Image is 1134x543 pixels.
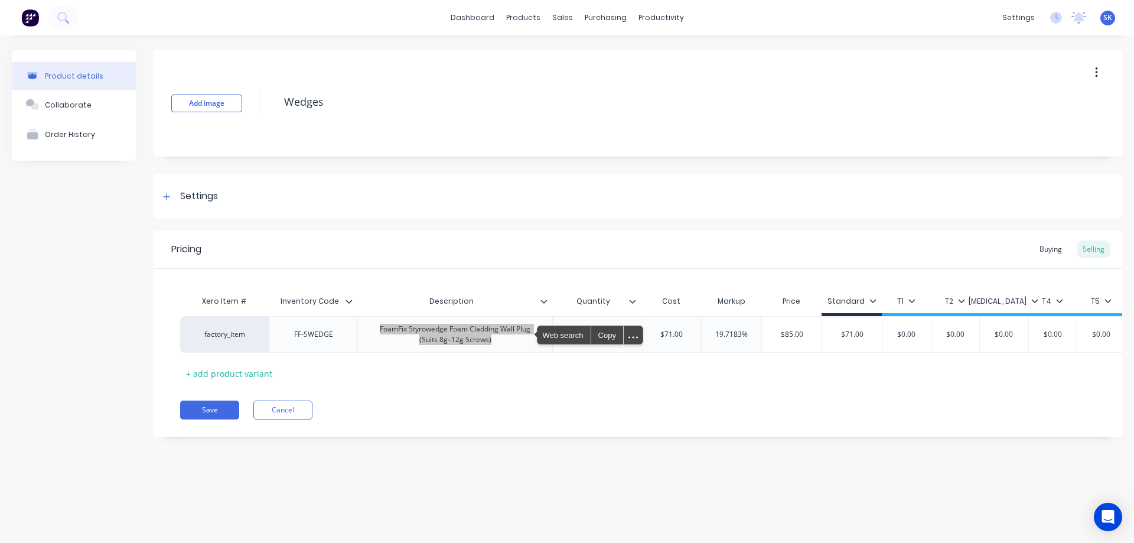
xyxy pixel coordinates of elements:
div: FoamFix Styrowedge Foam Cladding Wall Plug (Suits 8g–12g Screws) [363,321,548,347]
div: Quantity [552,290,641,313]
div: purchasing [579,9,633,27]
div: $0.00 [926,320,985,349]
div: T4 [1042,296,1063,307]
div: Inventory Code [269,290,357,313]
div: settings [996,9,1041,27]
div: Cost [641,290,701,313]
span: SK [1103,12,1112,23]
div: factory_item [192,329,257,340]
div: T5 [1091,296,1112,307]
div: [MEDICAL_DATA] [969,296,1038,307]
div: Open Intercom Messenger [1094,503,1122,531]
div: Product details [45,71,103,80]
div: Description [357,290,552,313]
div: $0.00 [975,320,1034,349]
div: T2 [945,296,965,307]
div: 19.7183% [702,320,761,349]
div: $0.00 [1071,320,1130,349]
span: Web search [537,326,590,344]
img: Factory [21,9,39,27]
div: $0.00 [1023,320,1082,349]
div: sales [546,9,579,27]
div: factory_itemFF-SWEDGEFoamFix Styrowedge Foam Cladding Wall Plug (Suits 8g–12g Screws)100 Bag$71.0... [180,316,1126,353]
div: Standard [827,296,876,307]
button: Cancel [253,401,312,420]
textarea: Wedges [278,88,1025,116]
button: Product details [12,62,136,90]
button: Collaborate [12,90,136,119]
div: Buying [1034,240,1068,258]
div: Settings [180,189,218,204]
div: Markup [701,290,761,313]
div: Inventory Code [269,287,350,316]
button: Save [180,401,239,420]
div: Selling [1077,240,1110,258]
div: $85.00 [762,320,822,349]
div: products [500,9,546,27]
div: Order History [45,130,95,139]
div: Copy [591,326,623,344]
div: FF-SWEDGE [284,327,343,342]
div: Quantity [552,287,634,316]
a: dashboard [445,9,500,27]
div: Pricing [171,242,201,256]
button: Add image [171,95,242,112]
div: T1 [897,296,915,307]
button: Order History [12,119,136,149]
div: Price [761,290,822,313]
div: Collaborate [45,100,92,109]
div: Xero Item # [180,290,269,313]
div: $0.00 [877,320,936,349]
div: productivity [633,9,690,27]
div: Description [357,287,545,316]
div: + add product variant [180,365,278,383]
div: $71.00 [822,320,882,349]
div: $71.00 [641,320,701,349]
